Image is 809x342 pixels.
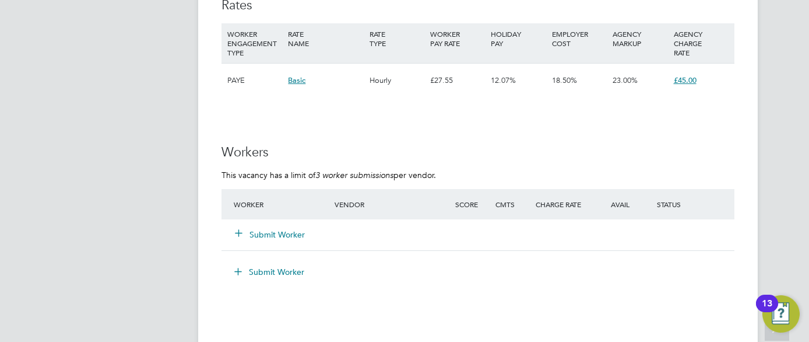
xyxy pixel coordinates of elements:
[549,23,610,54] div: EMPLOYER COST
[613,75,638,85] span: 23.00%
[493,194,533,215] div: Cmts
[654,194,734,215] div: Status
[285,23,366,54] div: RATE NAME
[231,194,332,215] div: Worker
[224,64,285,97] div: PAYE
[427,23,488,54] div: WORKER PAY RATE
[315,170,393,180] em: 3 worker submissions
[367,23,427,54] div: RATE TYPE
[235,229,305,240] button: Submit Worker
[491,75,516,85] span: 12.07%
[452,194,493,215] div: Score
[533,194,593,215] div: Charge Rate
[288,75,305,85] span: Basic
[332,194,452,215] div: Vendor
[762,303,772,319] div: 13
[488,23,548,54] div: HOLIDAY PAY
[221,144,734,161] h3: Workers
[552,75,577,85] span: 18.50%
[427,64,488,97] div: £27.55
[674,75,697,85] span: £45.00
[221,170,734,180] p: This vacancy has a limit of per vendor.
[762,295,800,333] button: Open Resource Center, 13 new notifications
[226,263,314,281] button: Submit Worker
[671,23,731,63] div: AGENCY CHARGE RATE
[367,64,427,97] div: Hourly
[593,194,654,215] div: Avail
[224,23,285,63] div: WORKER ENGAGEMENT TYPE
[610,23,670,54] div: AGENCY MARKUP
